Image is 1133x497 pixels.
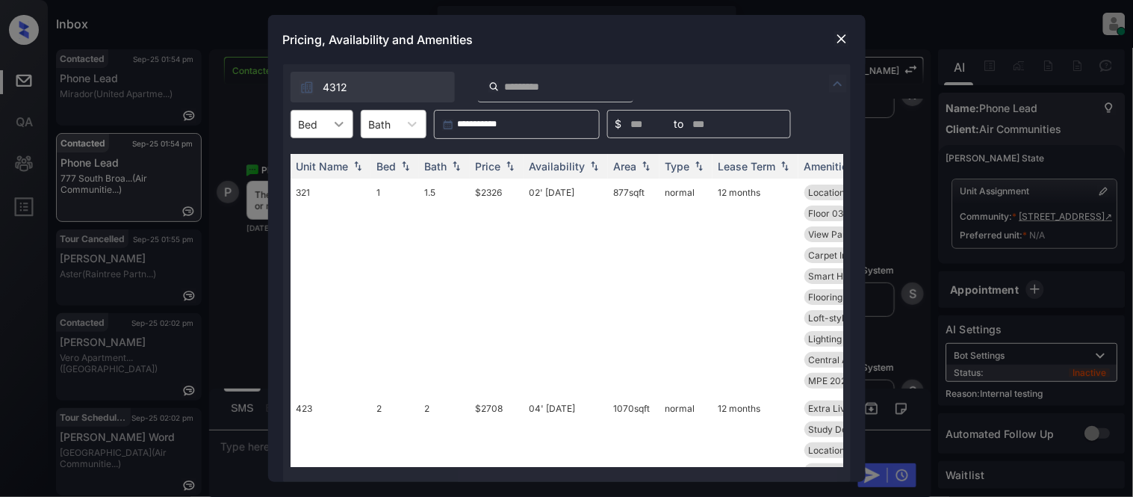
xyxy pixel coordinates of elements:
img: sorting [398,161,413,172]
span: Location Premiu... [809,445,885,456]
div: Bed [377,160,397,173]
img: sorting [503,161,518,172]
img: sorting [449,161,464,172]
td: 02' [DATE] [524,179,608,395]
span: Lighting Recess... [809,333,882,345]
div: Bath [425,160,447,173]
img: icon-zuma [488,80,500,93]
td: 877 sqft [608,179,659,395]
td: 1 [371,179,419,395]
div: Amenities [804,160,854,173]
img: icon-zuma [829,75,847,93]
td: 1.5 [419,179,470,395]
td: normal [659,179,713,395]
img: sorting [777,161,792,172]
span: Lighting Recess... [809,466,882,477]
div: Unit Name [297,160,349,173]
span: Study Desk Area [809,424,880,435]
img: sorting [639,161,654,172]
span: Floor 03 [809,208,844,219]
span: MPE 2025 Hallwa... [809,375,890,386]
span: Flooring Wood B... [809,291,884,303]
div: Lease Term [718,160,776,173]
span: $ [615,116,622,132]
span: to [674,116,684,132]
td: $2326 [470,179,524,395]
span: Location Premiu... [809,187,885,198]
div: Availability [530,160,586,173]
img: icon-zuma [299,80,314,95]
span: 4312 [323,79,348,96]
div: Pricing, Availability and Amenities [268,15,866,64]
span: Loft-style Home [809,312,878,324]
img: sorting [692,161,707,172]
span: View Parking [809,229,865,240]
img: sorting [350,161,365,172]
span: Carpet In Bedro... [809,250,882,261]
span: Smart Home Door... [809,271,892,282]
span: Central Air Con... [809,354,881,365]
div: Price [476,160,501,173]
span: Extra Living Sp... [809,403,879,414]
img: close [834,31,849,46]
div: Type [665,160,690,173]
td: 321 [291,179,371,395]
img: sorting [587,161,602,172]
div: Area [614,160,637,173]
td: 12 months [713,179,798,395]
